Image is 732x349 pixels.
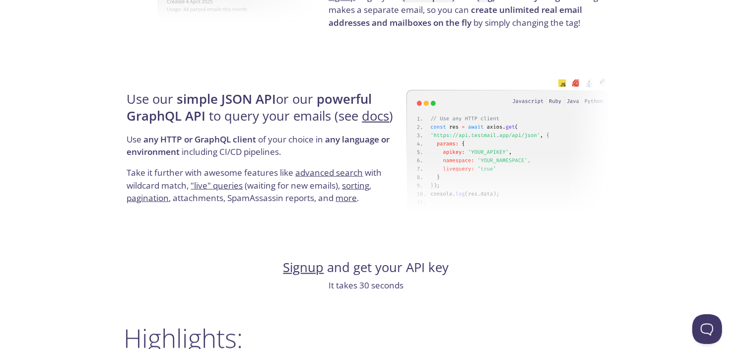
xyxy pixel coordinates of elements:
[283,259,324,276] a: Signup
[177,90,276,108] strong: simple JSON API
[336,192,357,204] a: more
[296,167,363,178] a: advanced search
[127,90,372,125] strong: powerful GraphQL API
[406,68,608,225] img: api
[127,134,390,158] strong: any language or environment
[342,180,370,191] a: sorting
[124,259,608,276] h4: and get your API key
[144,134,257,145] strong: any HTTP or GraphQL client
[127,192,169,204] a: pagination
[692,314,722,344] iframe: Help Scout Beacon - Open
[127,91,403,133] h4: Use our or our to query your emails (see )
[127,166,403,205] p: Take it further with awesome features like with wildcard match, (waiting for new emails), , , att...
[124,279,608,292] p: It takes 30 seconds
[191,180,243,191] a: "live" queries
[362,107,390,125] a: docs
[329,4,582,28] strong: create unlimited real email addresses and mailboxes on the fly
[127,133,403,166] p: Use of your choice in including CI/CD pipelines.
